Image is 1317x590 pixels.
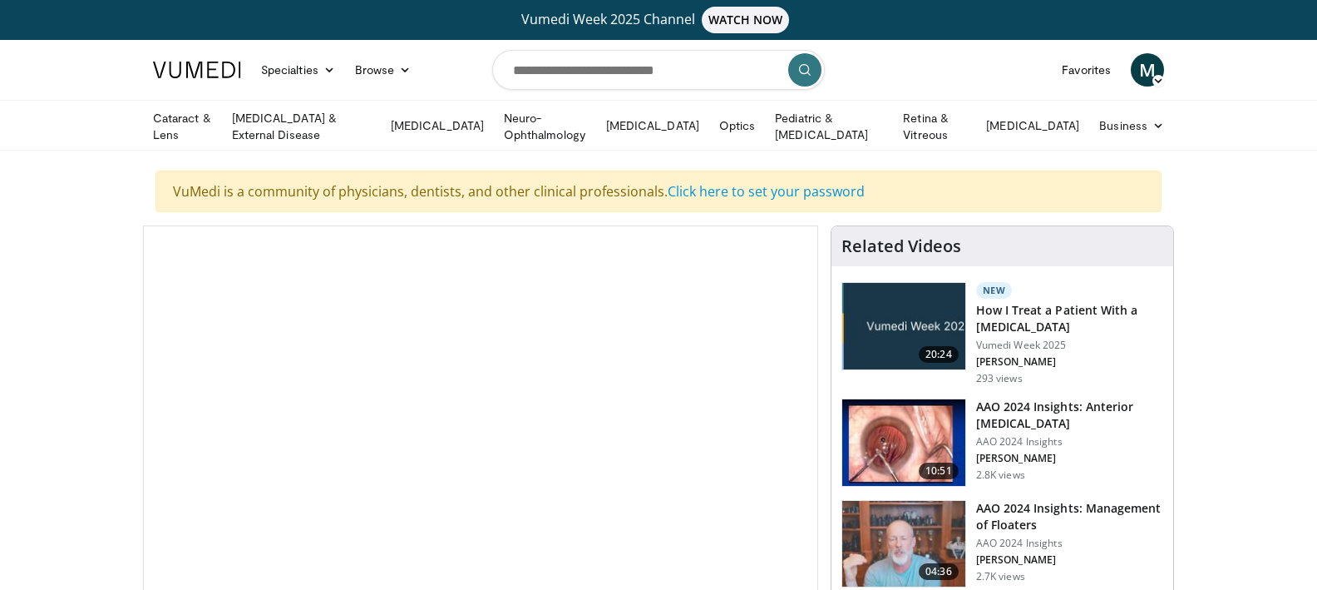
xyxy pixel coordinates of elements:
a: Optics [709,109,765,142]
a: [MEDICAL_DATA] [381,109,494,142]
a: Browse [345,53,422,87]
a: Cataract & Lens [143,110,222,143]
a: [MEDICAL_DATA] [976,109,1089,142]
a: Retina & Vitreous [893,110,976,143]
div: VuMedi is a community of physicians, dentists, and other clinical professionals. [155,171,1162,212]
a: 10:51 AAO 2024 Insights: Anterior [MEDICAL_DATA] AAO 2024 Insights [PERSON_NAME] 2.8K views [841,399,1163,487]
span: WATCH NOW [702,7,790,33]
p: 2.7K views [976,570,1025,583]
h4: Related Videos [841,236,961,256]
p: Vumedi Week 2025 [976,339,1163,352]
h3: AAO 2024 Insights: Management of Floaters [976,500,1163,533]
a: Neuro-Ophthalmology [494,110,596,143]
span: 20:24 [919,346,959,363]
a: [MEDICAL_DATA] & External Disease [222,110,381,143]
img: fd942f01-32bb-45af-b226-b96b538a46e6.150x105_q85_crop-smart_upscale.jpg [842,399,965,486]
p: AAO 2024 Insights [976,435,1163,449]
p: 2.8K views [976,469,1025,482]
a: Specialties [251,53,345,87]
h3: How I Treat a Patient With a [MEDICAL_DATA] [976,302,1163,335]
a: 04:36 AAO 2024 Insights: Management of Floaters AAO 2024 Insights [PERSON_NAME] 2.7K views [841,500,1163,588]
h3: AAO 2024 Insights: Anterior [MEDICAL_DATA] [976,399,1163,432]
a: Business [1089,109,1174,142]
a: [MEDICAL_DATA] [596,109,709,142]
p: [PERSON_NAME] [976,355,1163,369]
a: Vumedi Week 2025 ChannelWATCH NOW [155,7,1162,33]
img: 02d29458-18ce-4e7f-be78-7423ab9bdffd.jpg.150x105_q85_crop-smart_upscale.jpg [842,283,965,369]
input: Search topics, interventions [492,50,825,90]
p: 293 views [976,372,1023,385]
a: 20:24 New How I Treat a Patient With a [MEDICAL_DATA] Vumedi Week 2025 [PERSON_NAME] 293 views [841,282,1163,385]
img: VuMedi Logo [153,62,241,78]
p: New [976,282,1013,299]
a: M [1131,53,1164,87]
a: Click here to set your password [668,182,865,201]
span: 04:36 [919,563,959,580]
span: 10:51 [919,463,959,479]
img: 8e655e61-78ac-4b3e-a4e7-f43113671c25.150x105_q85_crop-smart_upscale.jpg [842,501,965,588]
a: Favorites [1052,53,1121,87]
p: [PERSON_NAME] [976,553,1163,567]
p: [PERSON_NAME] [976,452,1163,465]
p: AAO 2024 Insights [976,537,1163,550]
a: Pediatric & [MEDICAL_DATA] [765,110,893,143]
